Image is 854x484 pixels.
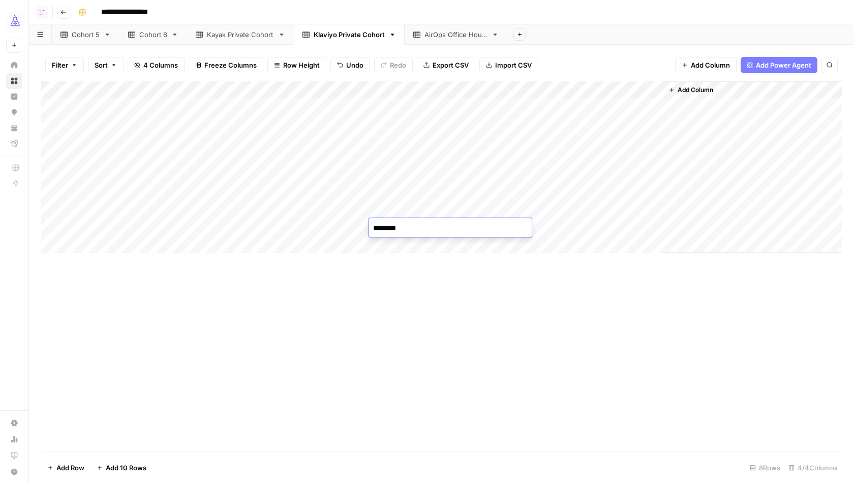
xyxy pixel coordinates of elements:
button: Row Height [267,57,326,73]
span: Add Power Agent [756,60,811,70]
span: Add Column [691,60,730,70]
div: Klaviyo Private Cohort [314,29,385,40]
span: Add Column [678,85,713,95]
a: Kayak Private Cohort [187,24,294,45]
a: Browse [6,73,22,89]
button: Add Row [41,460,90,476]
img: AirOps Growth Logo [6,12,24,30]
span: 4 Columns [143,60,178,70]
button: Redo [374,57,413,73]
div: Cohort 6 [139,29,167,40]
button: Filter [45,57,84,73]
span: Sort [95,60,108,70]
div: 4/4 Columns [784,460,842,476]
button: Undo [330,57,370,73]
a: AirOps Office Hours [405,24,507,45]
a: Insights [6,88,22,105]
button: 4 Columns [128,57,185,73]
a: Settings [6,415,22,431]
button: Add Power Agent [741,57,817,73]
div: Cohort 5 [72,29,100,40]
span: Import CSV [495,60,532,70]
span: Undo [346,60,363,70]
div: 8 Rows [746,460,784,476]
a: Learning Hub [6,447,22,464]
a: Flightpath [6,136,22,152]
a: Cohort 6 [119,24,187,45]
button: Help + Support [6,464,22,480]
div: Kayak Private Cohort [207,29,274,40]
span: Redo [390,60,406,70]
a: Your Data [6,120,22,136]
span: Add Row [56,463,84,473]
button: Add Column [664,83,717,97]
button: Workspace: AirOps Growth [6,8,22,34]
span: Freeze Columns [204,60,257,70]
span: Row Height [283,60,320,70]
a: Home [6,57,22,73]
div: AirOps Office Hours [424,29,487,40]
button: Sort [88,57,124,73]
button: Add Column [675,57,737,73]
a: Cohort 5 [52,24,119,45]
a: Opportunities [6,104,22,120]
button: Add 10 Rows [90,460,152,476]
span: Filter [52,60,68,70]
span: Export CSV [433,60,469,70]
button: Import CSV [479,57,538,73]
span: Add 10 Rows [106,463,146,473]
a: Klaviyo Private Cohort [294,24,405,45]
button: Freeze Columns [189,57,263,73]
button: Export CSV [417,57,475,73]
a: Usage [6,431,22,447]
